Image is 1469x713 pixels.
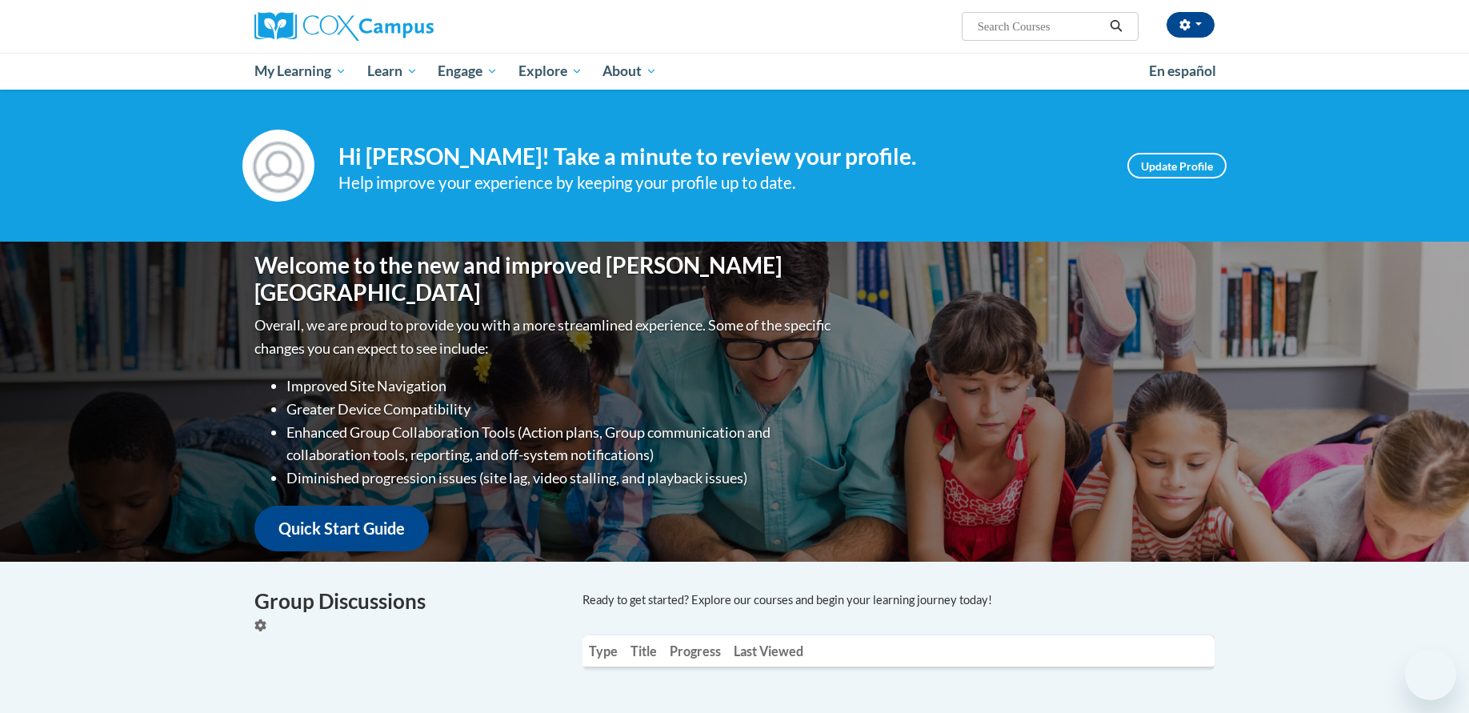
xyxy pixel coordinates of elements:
a: Engage [427,53,508,90]
li: Improved Site Navigation [286,375,835,398]
span: About [602,62,657,81]
p: Overall, we are proud to provide you with a more streamlined experience. Some of the specific cha... [254,314,835,360]
a: About [593,53,668,90]
li: Greater Device Compatibility [286,398,835,421]
h4: Hi [PERSON_NAME]! Take a minute to review your profile. [338,143,1103,170]
th: Title [624,635,663,667]
a: Explore [508,53,593,90]
th: Last Viewed [727,635,810,667]
h4: Group Discussions [254,586,558,617]
a: En español [1139,54,1227,88]
button: Search [1104,17,1128,36]
th: Type [582,635,624,667]
li: Diminished progression issues (site lag, video stalling, and playback issues) [286,467,835,490]
span: My Learning [254,62,346,81]
div: Main menu [230,53,1239,90]
img: Cox Campus [254,12,434,41]
div: Help improve your experience by keeping your profile up to date. [338,170,1103,196]
h1: Welcome to the new and improved [PERSON_NAME][GEOGRAPHIC_DATA] [254,252,835,306]
th: Progress [663,635,727,667]
button: Account Settings [1167,12,1215,38]
iframe: Button to launch messaging window [1405,649,1456,700]
input: Search Courses [976,17,1104,36]
span: En español [1149,62,1216,79]
span: Engage [438,62,498,81]
li: Enhanced Group Collaboration Tools (Action plans, Group communication and collaboration tools, re... [286,421,835,467]
a: My Learning [244,53,357,90]
span: Learn [367,62,418,81]
a: Quick Start Guide [254,506,429,551]
a: Cox Campus [254,12,558,41]
a: Learn [357,53,428,90]
img: Profile Image [242,130,314,202]
span: Explore [518,62,582,81]
a: Update Profile [1127,153,1227,178]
